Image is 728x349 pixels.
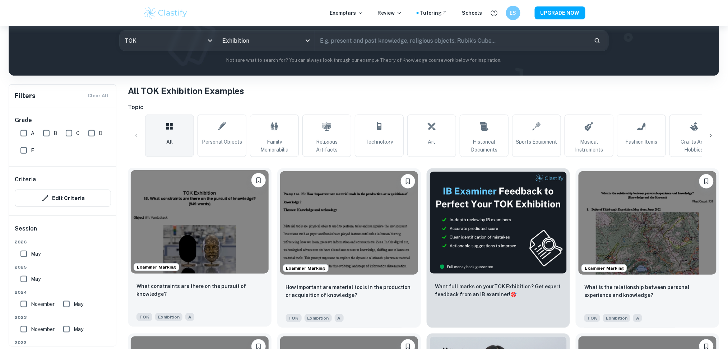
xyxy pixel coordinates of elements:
[506,6,520,20] button: ES
[253,138,296,154] span: Family Memorabilia
[378,9,402,17] p: Review
[673,138,715,154] span: Crafts and Hobbies
[428,138,436,146] span: Art
[488,7,500,19] button: Help and Feedback
[185,313,194,321] span: A
[15,175,36,184] h6: Criteria
[330,9,363,17] p: Exemplars
[462,9,482,17] a: Schools
[128,168,272,328] a: Examiner MarkingBookmarkWhat constraints are there on the pursuit of knowledge?TOKExhibitionA
[277,168,421,328] a: Examiner MarkingBookmarkHow important are material tools in the production or acquisition of know...
[335,314,344,322] span: A
[280,171,418,275] img: TOK Exhibition example thumbnail: How important are material tools in the
[582,265,627,271] span: Examiner Marking
[131,170,269,274] img: TOK Exhibition example thumbnail: What constraints are there on the pursui
[99,129,102,137] span: D
[74,325,83,333] span: May
[202,138,242,146] span: Personal Objects
[143,6,189,20] img: Clastify logo
[31,300,55,308] span: November
[420,9,448,17] a: Tutoring
[305,314,332,322] span: Exhibition
[366,138,393,146] span: Technology
[306,138,348,154] span: Religious Artifacts
[136,282,263,298] p: What constraints are there on the pursuit of knowledge?
[283,265,328,271] span: Examiner Marking
[31,129,34,137] span: A
[15,91,36,101] h6: Filters
[576,168,719,328] a: Examiner MarkingBookmarkWhat is the relationship between personal experience and knowledge? TOKEx...
[15,314,111,321] span: 2023
[31,325,55,333] span: November
[134,264,179,270] span: Examiner Marking
[591,34,603,47] button: Search
[251,173,266,187] button: Bookmark
[15,289,111,296] span: 2024
[699,174,714,189] button: Bookmark
[155,313,182,321] span: Exhibition
[568,138,610,154] span: Musical Instruments
[74,300,83,308] span: May
[15,339,111,346] span: 2022
[120,31,217,51] div: TOK
[584,283,711,299] p: What is the relationship between personal experience and knowledge?
[535,6,585,19] button: UPGRADE NOW
[31,250,41,258] span: May
[31,146,34,154] span: E
[15,116,111,125] h6: Grade
[286,283,412,299] p: How important are material tools in the production or acquisition of knowledge?
[217,31,315,51] div: Exhibition
[625,138,658,146] span: Fashion Items
[286,314,302,322] span: TOK
[15,224,111,239] h6: Session
[136,313,152,321] span: TOK
[430,171,567,274] img: Thumbnail
[76,129,80,137] span: C
[435,283,562,298] p: Want full marks on your TOK Exhibition ? Get expert feedback from an IB examiner!
[166,138,173,146] span: All
[603,314,630,322] span: Exhibition
[511,292,517,297] span: 🎯
[15,190,111,207] button: Edit Criteria
[54,129,57,137] span: B
[14,57,714,64] p: Not sure what to search for? You can always look through our example Theory of Knowledge coursewo...
[579,171,717,275] img: TOK Exhibition example thumbnail: What is the relationship between persona
[31,275,41,283] span: May
[15,239,111,245] span: 2026
[509,9,517,17] h6: ES
[315,31,588,51] input: E.g. present and past knowledge, religious objects, Rubik's Cube...
[427,168,570,328] a: ThumbnailWant full marks on yourTOK Exhibition? Get expert feedback from an IB examiner!
[463,138,505,154] span: Historical Documents
[516,138,557,146] span: Sports Equipment
[401,174,415,189] button: Bookmark
[633,314,642,322] span: A
[128,103,719,112] h6: Topic
[128,84,719,97] h1: All TOK Exhibition Examples
[584,314,600,322] span: TOK
[15,264,111,270] span: 2025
